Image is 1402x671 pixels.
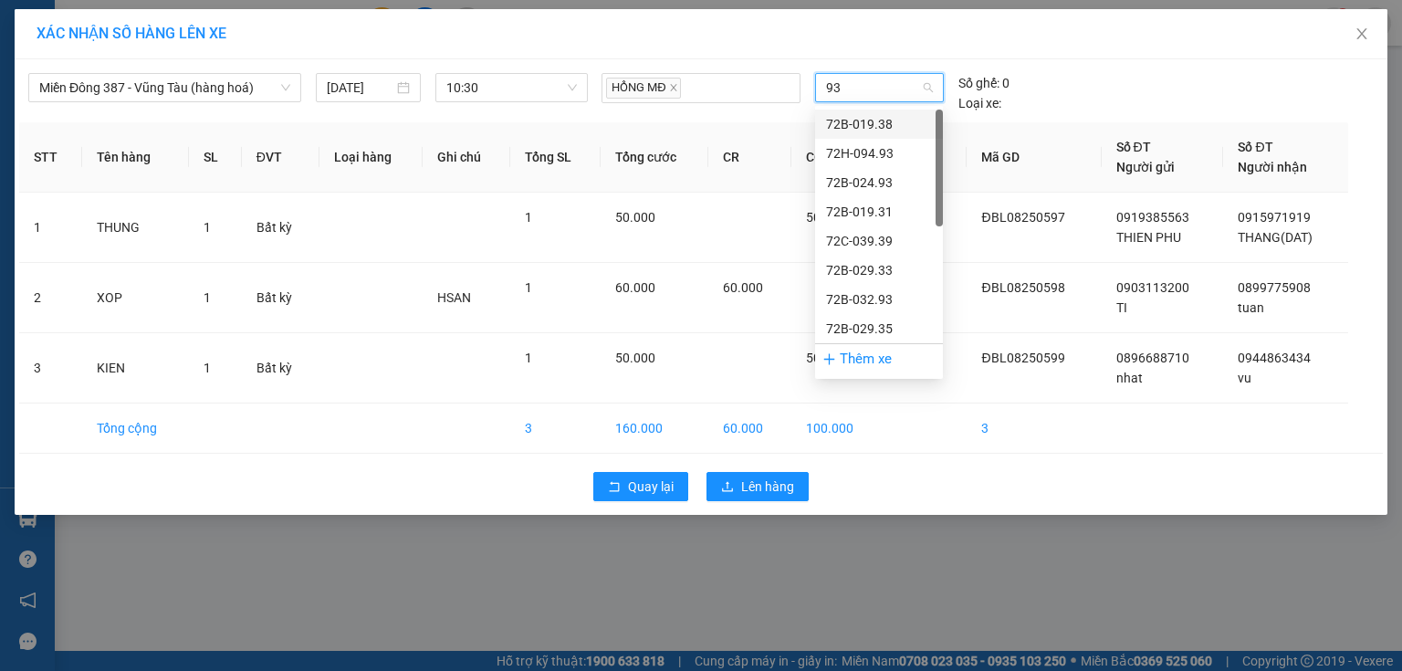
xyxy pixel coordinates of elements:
td: Bất kỳ [242,333,319,404]
span: 1 [525,210,532,225]
span: Số ghế: [958,73,999,93]
div: 0 [958,73,1010,93]
div: 72B-032.93 [826,289,932,309]
span: upload [721,480,734,495]
td: 2 [19,263,82,333]
td: 60.000 [708,404,791,454]
td: Tổng cộng [82,404,189,454]
span: 1 [525,280,532,295]
th: Tên hàng [82,122,189,193]
span: 0899775908 [1238,280,1311,295]
span: 0896688710 [1116,351,1189,365]
span: 60.000 [615,280,655,295]
div: Thêm xe [815,343,943,375]
span: XÁC NHẬN SỐ HÀNG LÊN XE [37,25,226,42]
th: Ghi chú [423,122,510,193]
span: 10:30 [446,74,578,101]
span: 50.000 [615,210,655,225]
td: THUNG [82,193,189,263]
td: Bất kỳ [242,263,319,333]
span: TI [1116,300,1127,315]
td: 1 [19,193,82,263]
div: 72B-024.93 [826,173,932,193]
span: 0944863434 [1238,351,1311,365]
div: 72C-039.39 [815,226,943,256]
span: 0915971919 [1238,210,1311,225]
span: 1 [204,220,211,235]
td: Bất kỳ [242,193,319,263]
span: Số ĐT [1116,140,1151,154]
td: 3 [510,404,601,454]
span: rollback [608,480,621,495]
div: 72B-029.33 [826,260,932,280]
span: close [1355,26,1369,41]
div: 72B-019.38 [815,110,943,139]
th: Tổng SL [510,122,601,193]
span: vu [1238,371,1251,385]
span: Miền Đông 387 - Vũng Tàu (hàng hoá) [39,74,290,101]
span: tuan [1238,300,1264,315]
div: 72B-029.35 [815,314,943,343]
div: 72B-019.31 [815,197,943,226]
div: 72B-032.93 [815,285,943,314]
button: uploadLên hàng [706,472,809,501]
span: Người nhận [1238,160,1307,174]
div: 72B-024.93 [815,168,943,197]
button: Close [1336,9,1387,60]
span: 1 [525,351,532,365]
th: STT [19,122,82,193]
th: Tổng cước [601,122,708,193]
span: THIEN PHU [1116,230,1181,245]
th: Loại hàng [319,122,424,193]
span: 1 [204,361,211,375]
td: XOP [82,263,189,333]
span: Loại xe: [958,93,1001,113]
td: 100.000 [791,404,883,454]
th: CC [791,122,883,193]
div: 72C-039.39 [826,231,932,251]
td: 3 [19,333,82,404]
div: 72B-029.33 [815,256,943,285]
button: rollbackQuay lại [593,472,688,501]
span: Số ĐT [1238,140,1272,154]
span: 50.000 [806,351,846,365]
span: 60.000 [723,280,763,295]
th: ĐVT [242,122,319,193]
th: SL [189,122,241,193]
span: THANG(DAT) [1238,230,1313,245]
div: 72B-029.35 [826,319,932,339]
div: 72H-094.93 [826,143,932,163]
span: HỒNG MĐ [606,78,680,99]
span: 50.000 [806,210,846,225]
span: 0919385563 [1116,210,1189,225]
span: plus [822,352,836,366]
input: 11/08/2025 [327,78,393,98]
span: close [669,83,678,92]
span: Quay lại [628,477,674,497]
span: ĐBL08250598 [981,280,1064,295]
th: CR [708,122,791,193]
td: 3 [967,404,1101,454]
div: 72B-019.31 [826,202,932,222]
span: 1 [204,290,211,305]
th: Mã GD [967,122,1101,193]
span: 50.000 [615,351,655,365]
td: 160.000 [601,404,708,454]
span: nhat [1116,371,1143,385]
span: 0903113200 [1116,280,1189,295]
span: ĐBL08250597 [981,210,1064,225]
td: KIEN [82,333,189,404]
div: 72H-094.93 [815,139,943,168]
div: 72B-019.38 [826,114,932,134]
span: Người gửi [1116,160,1175,174]
span: HSAN [437,290,471,305]
span: ĐBL08250599 [981,351,1064,365]
span: Lên hàng [741,477,794,497]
